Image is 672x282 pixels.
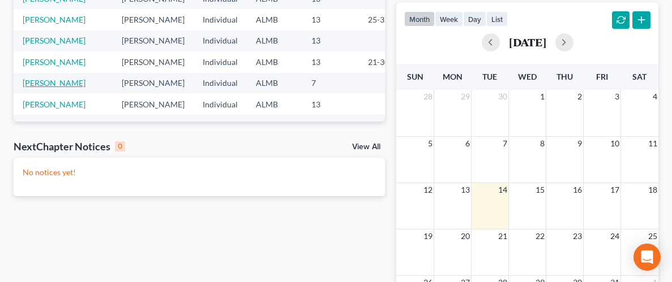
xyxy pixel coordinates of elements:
[422,229,434,243] span: 19
[647,183,658,197] span: 18
[539,90,546,103] span: 1
[539,137,546,150] span: 8
[359,9,413,30] td: 25-32013
[482,72,497,81] span: Tue
[497,229,508,243] span: 21
[502,137,508,150] span: 7
[194,115,247,136] td: Individual
[518,72,537,81] span: Wed
[194,51,247,72] td: Individual
[194,31,247,51] td: Individual
[435,11,463,27] button: week
[557,72,573,81] span: Thu
[534,183,546,197] span: 15
[113,94,194,115] td: [PERSON_NAME]
[609,137,620,150] span: 10
[427,137,434,150] span: 5
[422,183,434,197] span: 12
[194,9,247,30] td: Individual
[464,137,471,150] span: 6
[609,229,620,243] span: 24
[509,36,546,48] h2: [DATE]
[247,51,302,72] td: ALMB
[194,73,247,94] td: Individual
[23,15,85,24] a: [PERSON_NAME]
[460,229,471,243] span: 20
[302,115,359,136] td: 13
[647,229,658,243] span: 25
[302,31,359,51] td: 13
[113,115,194,136] td: [PERSON_NAME]
[23,57,85,67] a: [PERSON_NAME]
[443,72,463,81] span: Mon
[460,183,471,197] span: 13
[247,31,302,51] td: ALMB
[247,115,302,136] td: ALMB
[247,9,302,30] td: ALMB
[634,244,661,271] div: Open Intercom Messenger
[359,51,413,72] td: 21-30346
[632,72,647,81] span: Sat
[614,90,620,103] span: 3
[460,90,471,103] span: 29
[113,73,194,94] td: [PERSON_NAME]
[407,72,423,81] span: Sun
[302,51,359,72] td: 13
[572,183,583,197] span: 16
[352,143,380,151] a: View All
[113,51,194,72] td: [PERSON_NAME]
[194,94,247,115] td: Individual
[463,11,486,27] button: day
[247,94,302,115] td: ALMB
[302,9,359,30] td: 13
[576,137,583,150] span: 9
[534,229,546,243] span: 22
[115,141,125,151] div: 0
[596,72,608,81] span: Fri
[497,90,508,103] span: 30
[404,11,435,27] button: month
[422,90,434,103] span: 28
[23,167,376,178] p: No notices yet!
[609,183,620,197] span: 17
[14,140,125,153] div: NextChapter Notices
[302,94,359,115] td: 13
[497,183,508,197] span: 14
[23,36,85,45] a: [PERSON_NAME]
[113,31,194,51] td: [PERSON_NAME]
[23,120,85,130] a: [PERSON_NAME]
[23,99,85,109] a: [PERSON_NAME]
[647,137,658,150] span: 11
[302,73,359,94] td: 7
[113,9,194,30] td: [PERSON_NAME]
[572,229,583,243] span: 23
[23,78,85,88] a: [PERSON_NAME]
[576,90,583,103] span: 2
[652,90,658,103] span: 4
[486,11,508,27] button: list
[247,73,302,94] td: ALMB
